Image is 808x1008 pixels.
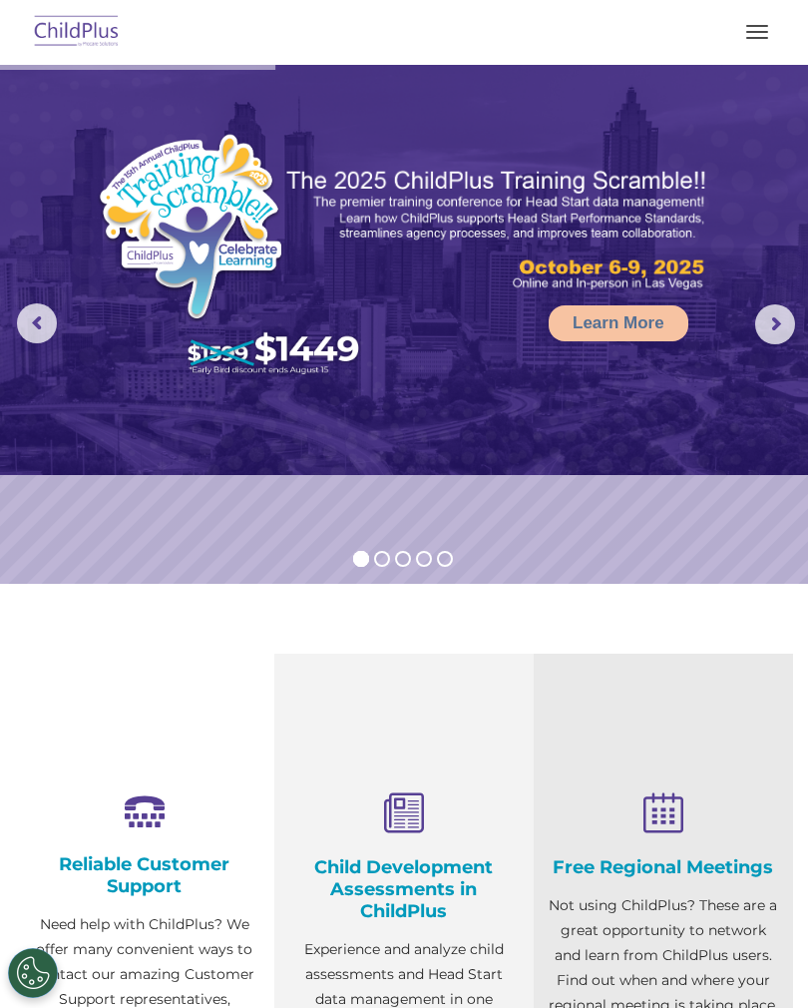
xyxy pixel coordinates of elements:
button: Cookies Settings [8,948,58,998]
img: ChildPlus by Procare Solutions [30,9,124,56]
h4: Reliable Customer Support [30,853,259,897]
h4: Free Regional Meetings [549,856,778,878]
h4: Child Development Assessments in ChildPlus [289,856,519,922]
a: Learn More [549,305,688,341]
